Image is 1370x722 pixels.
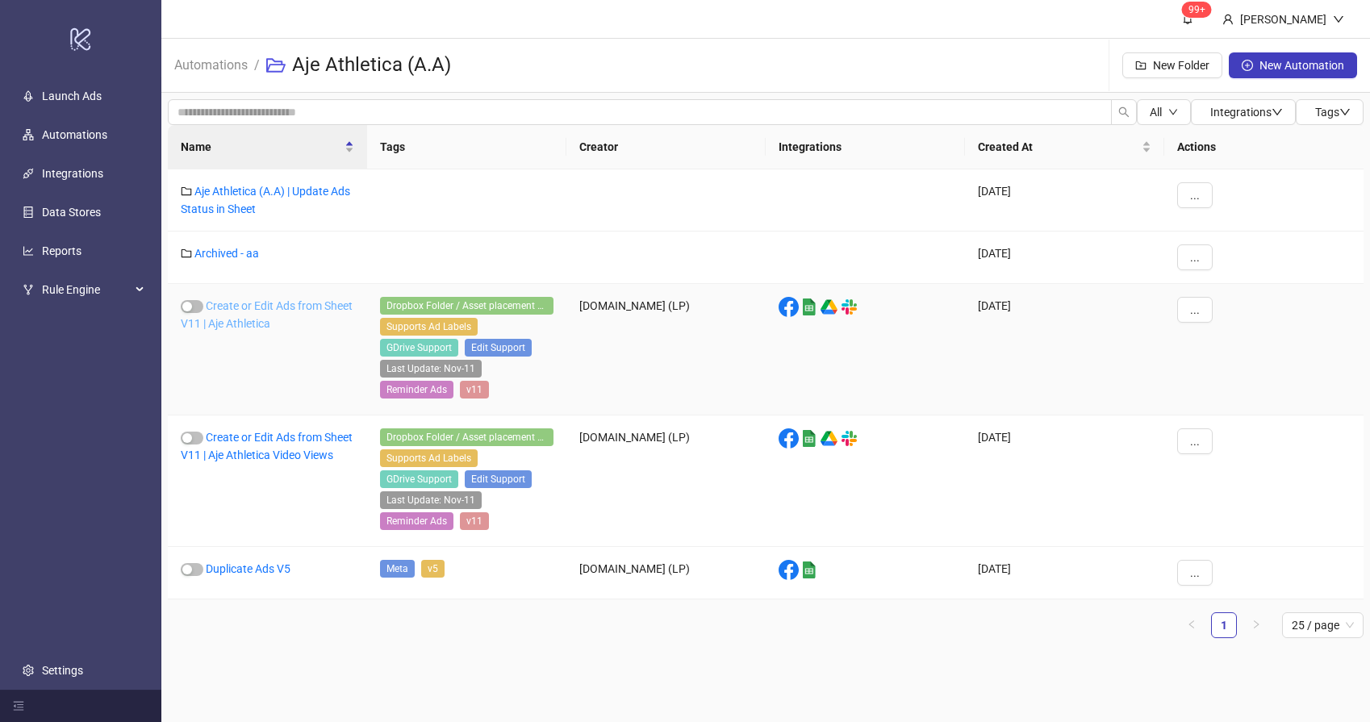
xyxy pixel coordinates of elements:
[42,206,101,219] a: Data Stores
[1177,560,1213,586] button: ...
[181,248,192,259] span: folder
[1272,106,1283,118] span: down
[1210,106,1283,119] span: Integrations
[42,664,83,677] a: Settings
[460,381,489,399] span: v11
[181,138,341,156] span: Name
[181,431,353,461] a: Create or Edit Ads from Sheet V11 | Aje Athletica Video Views
[292,52,451,78] h3: Aje Athletica (A.A)
[380,360,482,378] span: Last Update: Nov-11
[1222,14,1234,25] span: user
[380,491,482,509] span: Last Update: Nov-11
[42,167,103,180] a: Integrations
[380,318,478,336] span: Supports Ad Labels
[965,125,1164,169] th: Created At
[266,56,286,75] span: folder-open
[1164,125,1364,169] th: Actions
[1179,612,1205,638] button: left
[1187,620,1197,629] span: left
[1243,612,1269,638] li: Next Page
[1339,106,1351,118] span: down
[1251,620,1261,629] span: right
[978,138,1138,156] span: Created At
[1190,435,1200,448] span: ...
[1182,13,1193,24] span: bell
[1190,566,1200,579] span: ...
[380,560,415,578] span: Meta
[1190,303,1200,316] span: ...
[194,247,259,260] a: Archived - aa
[13,700,24,712] span: menu-fold
[965,284,1164,415] div: [DATE]
[766,125,965,169] th: Integrations
[380,449,478,467] span: Supports Ad Labels
[1190,251,1200,264] span: ...
[460,512,489,530] span: v11
[1135,60,1147,71] span: folder-add
[42,128,107,141] a: Automations
[1177,182,1213,208] button: ...
[1150,106,1162,119] span: All
[254,40,260,91] li: /
[1191,99,1296,125] button: Integrationsdown
[1153,59,1209,72] span: New Folder
[1259,59,1344,72] span: New Automation
[1182,2,1212,18] sup: 1566
[380,381,453,399] span: Reminder Ads
[1243,612,1269,638] button: right
[1179,612,1205,638] li: Previous Page
[1315,106,1351,119] span: Tags
[1177,428,1213,454] button: ...
[1282,612,1364,638] div: Page Size
[965,232,1164,284] div: [DATE]
[566,415,766,547] div: [DOMAIN_NAME] (LP)
[1177,244,1213,270] button: ...
[1234,10,1333,28] div: [PERSON_NAME]
[23,284,34,295] span: fork
[1229,52,1357,78] button: New Automation
[42,244,81,257] a: Reports
[380,512,453,530] span: Reminder Ads
[181,186,192,197] span: folder
[1333,14,1344,25] span: down
[965,169,1164,232] div: [DATE]
[465,339,532,357] span: Edit Support
[1292,613,1354,637] span: 25 / page
[465,470,532,488] span: Edit Support
[206,562,290,575] a: Duplicate Ads V5
[1211,612,1237,638] li: 1
[566,547,766,599] div: [DOMAIN_NAME] (LP)
[1122,52,1222,78] button: New Folder
[171,55,251,73] a: Automations
[965,415,1164,547] div: [DATE]
[965,547,1164,599] div: [DATE]
[42,273,131,306] span: Rule Engine
[1177,297,1213,323] button: ...
[1118,106,1130,118] span: search
[1137,99,1191,125] button: Alldown
[380,470,458,488] span: GDrive Support
[1296,99,1364,125] button: Tagsdown
[380,297,553,315] span: Dropbox Folder / Asset placement detection
[566,125,766,169] th: Creator
[181,185,350,215] a: Aje Athletica (A.A) | Update Ads Status in Sheet
[367,125,566,169] th: Tags
[380,339,458,357] span: GDrive Support
[421,560,445,578] span: v5
[1168,107,1178,117] span: down
[1190,189,1200,202] span: ...
[1212,613,1236,637] a: 1
[42,90,102,102] a: Launch Ads
[566,284,766,415] div: [DOMAIN_NAME] (LP)
[1242,60,1253,71] span: plus-circle
[380,428,553,446] span: Dropbox Folder / Asset placement detection
[168,125,367,169] th: Name
[181,299,353,330] a: Create or Edit Ads from Sheet V11 | Aje Athletica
